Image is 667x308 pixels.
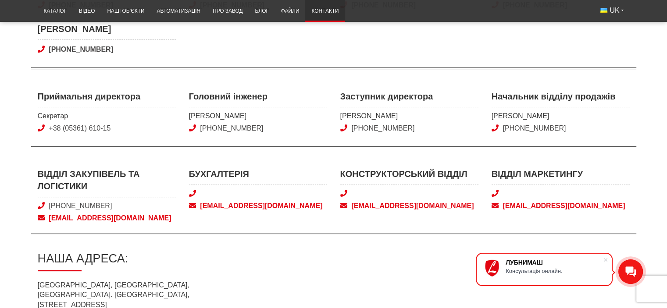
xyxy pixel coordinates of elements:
[38,213,176,223] a: [EMAIL_ADDRESS][DOMAIN_NAME]
[340,90,478,107] span: Заступник директора
[594,3,629,18] button: UK
[340,168,478,185] span: Конструкторський відділ
[38,3,73,20] a: Каталог
[150,3,207,20] a: Автоматизація
[207,3,249,20] a: Про завод
[305,3,345,20] a: Контакти
[340,201,478,211] a: [EMAIL_ADDRESS][DOMAIN_NAME]
[506,268,603,274] div: Консультація онлайн.
[38,168,176,197] span: Відділ закупівель та логістики
[38,45,176,54] a: [PHONE_NUMBER]
[249,3,275,20] a: Блог
[189,90,327,107] span: Головний інженер
[49,202,112,209] a: [PHONE_NUMBER]
[492,168,630,185] span: Відділ маркетингу
[38,251,230,271] h2: Наша адреса:
[610,6,619,15] span: UK
[73,3,101,20] a: Відео
[189,111,327,121] span: [PERSON_NAME]
[49,124,111,132] a: +38 (05361) 610-15
[38,23,176,40] span: [PERSON_NAME]
[189,168,327,185] span: Бухгалтерія
[340,111,478,121] span: [PERSON_NAME]
[351,124,414,132] a: [PHONE_NUMBER]
[38,111,176,121] span: Секретар
[492,201,630,211] a: [EMAIL_ADDRESS][DOMAIN_NAME]
[492,90,630,107] span: Начальник відділу продажів
[189,201,327,211] a: [EMAIL_ADDRESS][DOMAIN_NAME]
[275,3,306,20] a: Файли
[38,90,176,107] span: Приймальня директора
[600,8,607,13] img: Українська
[503,124,566,132] a: [PHONE_NUMBER]
[200,124,263,132] a: [PHONE_NUMBER]
[506,259,603,266] div: ЛУБНИМАШ
[101,3,150,20] a: Наші об’єкти
[492,111,630,121] span: [PERSON_NAME]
